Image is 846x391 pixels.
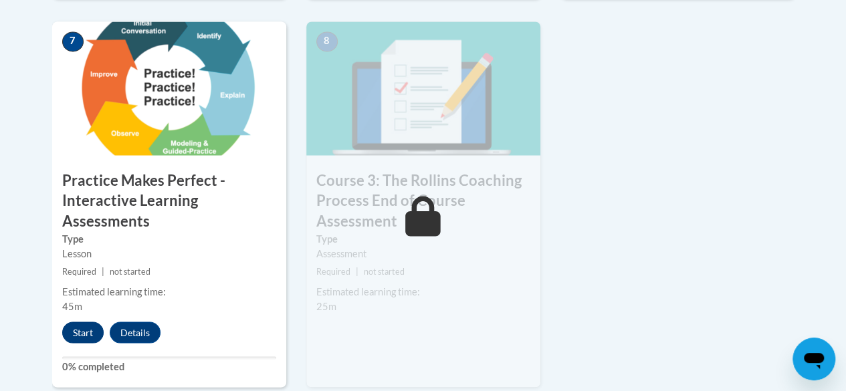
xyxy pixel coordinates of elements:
h3: Practice Makes Perfect - Interactive Learning Assessments [52,170,286,231]
button: Start [62,321,104,343]
label: Type [62,231,276,246]
div: Assessment [316,246,530,261]
span: not started [364,266,405,276]
span: 7 [62,31,84,51]
iframe: Button to launch messaging window [792,338,835,380]
label: Type [316,231,530,246]
span: 45m [62,300,82,311]
button: Details [110,321,161,343]
div: Estimated learning time: [316,284,530,299]
span: 8 [316,31,338,51]
div: Lesson [62,246,276,261]
span: | [356,266,358,276]
span: not started [110,266,150,276]
img: Course Image [306,21,540,155]
span: 25m [316,300,336,311]
span: | [102,266,104,276]
span: Required [62,266,96,276]
div: Estimated learning time: [62,284,276,299]
span: Required [316,266,350,276]
h3: Course 3: The Rollins Coaching Process End of Course Assessment [306,170,540,231]
label: 0% completed [62,359,276,374]
img: Course Image [52,21,286,155]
